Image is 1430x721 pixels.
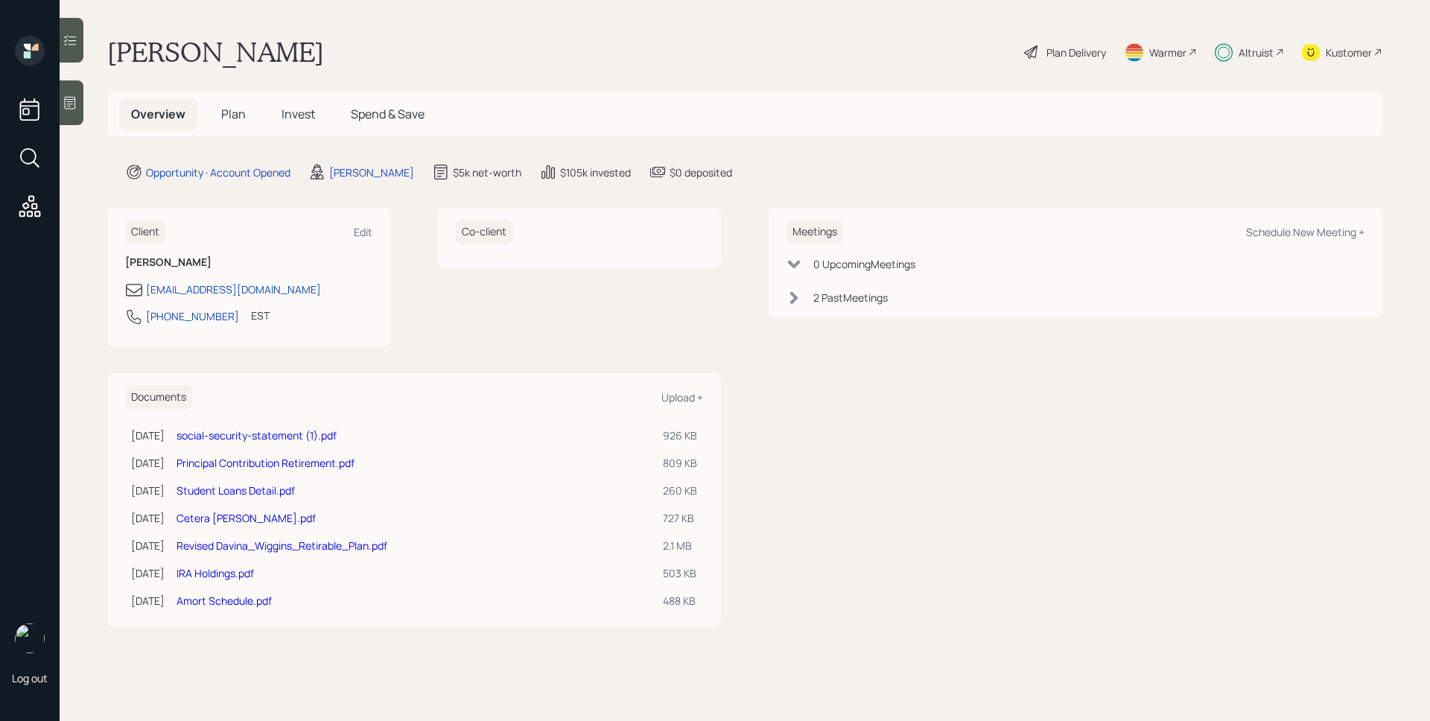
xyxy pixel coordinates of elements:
[663,510,697,526] div: 727 KB
[131,538,165,553] div: [DATE]
[1149,45,1186,60] div: Warmer
[663,455,697,471] div: 809 KB
[221,106,246,122] span: Plan
[12,671,48,685] div: Log out
[813,290,888,305] div: 2 Past Meeting s
[251,308,270,323] div: EST
[351,106,425,122] span: Spend & Save
[177,456,355,470] a: Principal Contribution Retirement.pdf
[177,594,272,608] a: Amort Schedule.pdf
[663,538,697,553] div: 2.1 MB
[1046,45,1106,60] div: Plan Delivery
[329,165,414,180] div: [PERSON_NAME]
[453,165,521,180] div: $5k net-worth
[1239,45,1274,60] div: Altruist
[177,539,387,553] a: Revised Davina_Wiggins_Retirable_Plan.pdf
[560,165,631,180] div: $105k invested
[131,483,165,498] div: [DATE]
[146,308,239,324] div: [PHONE_NUMBER]
[663,483,697,498] div: 260 KB
[125,220,165,244] h6: Client
[146,282,321,297] div: [EMAIL_ADDRESS][DOMAIN_NAME]
[125,385,192,410] h6: Documents
[177,566,254,580] a: IRA Holdings.pdf
[663,593,697,609] div: 488 KB
[177,428,337,442] a: social-security-statement (1).pdf
[146,165,290,180] div: Opportunity · Account Opened
[15,623,45,653] img: james-distasi-headshot.png
[1326,45,1372,60] div: Kustomer
[354,225,372,239] div: Edit
[131,428,165,443] div: [DATE]
[131,106,185,122] span: Overview
[670,165,732,180] div: $0 deposited
[663,565,697,581] div: 503 KB
[661,390,703,404] div: Upload +
[131,510,165,526] div: [DATE]
[282,106,315,122] span: Invest
[786,220,843,244] h6: Meetings
[107,36,324,69] h1: [PERSON_NAME]
[456,220,512,244] h6: Co-client
[1246,225,1364,239] div: Schedule New Meeting +
[177,483,295,498] a: Student Loans Detail.pdf
[131,593,165,609] div: [DATE]
[177,511,316,525] a: Cetera [PERSON_NAME].pdf
[125,256,372,269] h6: [PERSON_NAME]
[131,565,165,581] div: [DATE]
[813,256,915,272] div: 0 Upcoming Meeting s
[131,455,165,471] div: [DATE]
[663,428,697,443] div: 926 KB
